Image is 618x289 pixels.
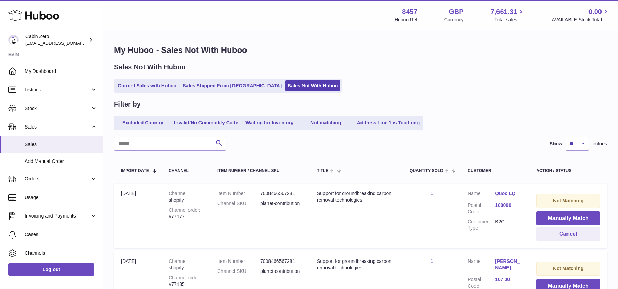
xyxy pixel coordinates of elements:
[180,80,284,91] a: Sales Shipped From [GEOGRAPHIC_DATA]
[553,198,584,203] strong: Not Matching
[25,176,90,182] span: Orders
[495,202,523,209] a: 100000
[25,33,87,46] div: Cabin Zero
[536,211,600,225] button: Manually Match
[25,213,90,219] span: Invoicing and Payments
[260,200,303,207] dd: planet-contribution
[25,68,98,75] span: My Dashboard
[217,190,260,197] dt: Item Number
[536,227,600,241] button: Cancel
[242,117,297,129] a: Waiting for Inventory
[402,7,417,16] strong: 8457
[25,87,90,93] span: Listings
[25,194,98,201] span: Usage
[25,124,90,130] span: Sales
[25,141,98,148] span: Sales
[169,275,204,288] div: #77135
[172,117,241,129] a: Invalid/No Commodity Code
[25,40,101,46] span: [EMAIL_ADDRESS][DOMAIN_NAME]
[114,45,607,56] h1: My Huboo - Sales Not With Huboo
[260,268,303,275] dd: planet-contribution
[285,80,340,91] a: Sales Not With Huboo
[217,268,260,275] dt: Channel SKU
[114,63,186,72] h2: Sales Not With Huboo
[8,263,94,276] a: Log out
[260,258,303,265] dd: 7008466567281
[169,169,204,173] div: Channel
[121,169,149,173] span: Import date
[115,117,170,129] a: Excluded Country
[491,7,525,23] a: 7,661.31 Total sales
[468,258,495,273] dt: Name
[317,258,396,271] div: Support for groundbreaking carbon removal technologies.
[317,169,328,173] span: Title
[25,231,98,238] span: Cases
[494,16,525,23] span: Total sales
[552,16,610,23] span: AVAILABLE Stock Total
[431,258,433,264] a: 1
[588,7,602,16] span: 0.00
[169,258,204,271] div: shopify
[468,219,495,232] dt: Customer Type
[468,169,523,173] div: Customer
[169,190,204,203] div: shopify
[217,200,260,207] dt: Channel SKU
[260,190,303,197] dd: 7008466567281
[169,275,201,280] strong: Channel order
[169,207,201,213] strong: Channel order
[550,141,562,147] label: Show
[8,35,19,45] img: huboo@cabinzero.com
[217,258,260,265] dt: Item Number
[552,7,610,23] a: 0.00 AVAILABLE Stock Total
[25,105,90,112] span: Stock
[169,207,204,220] div: #77177
[298,117,353,129] a: Not matching
[431,191,433,196] a: 1
[495,276,523,283] a: 107 00
[449,7,463,16] strong: GBP
[495,190,523,197] a: Quoc LQ
[169,191,188,196] strong: Channel
[169,258,188,264] strong: Channel
[553,266,584,271] strong: Not Matching
[114,184,162,248] td: [DATE]
[593,141,607,147] span: entries
[217,169,303,173] div: Item Number / Channel SKU
[536,169,600,173] div: Action / Status
[394,16,417,23] div: Huboo Ref
[317,190,396,203] div: Support for groundbreaking carbon removal technologies.
[444,16,464,23] div: Currency
[410,169,443,173] span: Quantity Sold
[355,117,422,129] a: Address Line 1 is Too Long
[495,258,523,271] a: [PERSON_NAME]
[468,190,495,199] dt: Name
[495,219,523,232] dd: B2C
[491,7,517,16] span: 7,661.31
[114,100,141,109] h2: Filter by
[115,80,179,91] a: Current Sales with Huboo
[25,158,98,165] span: Add Manual Order
[468,202,495,215] dt: Postal Code
[25,250,98,256] span: Channels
